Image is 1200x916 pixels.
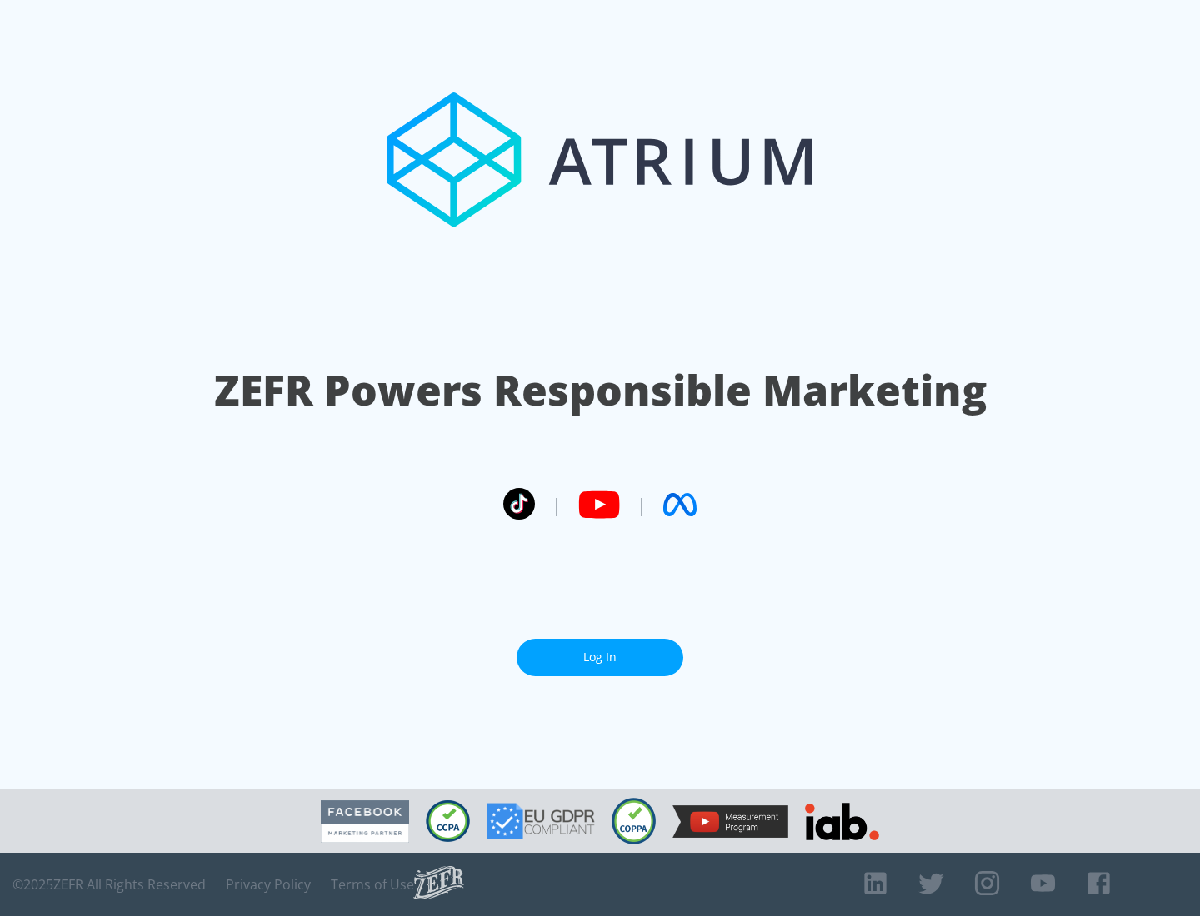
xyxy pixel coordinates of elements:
a: Terms of Use [331,876,414,893]
img: COPPA Compliant [612,798,656,844]
img: YouTube Measurement Program [672,805,788,838]
a: Privacy Policy [226,876,311,893]
h1: ZEFR Powers Responsible Marketing [214,361,987,419]
img: CCPA Compliant [426,800,470,842]
img: GDPR Compliant [487,803,595,839]
a: Log In [517,639,683,676]
img: IAB [805,803,879,840]
span: © 2025 ZEFR All Rights Reserved [12,876,206,893]
img: Facebook Marketing Partner [321,800,409,843]
span: | [637,492,647,517]
span: | [552,492,562,517]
